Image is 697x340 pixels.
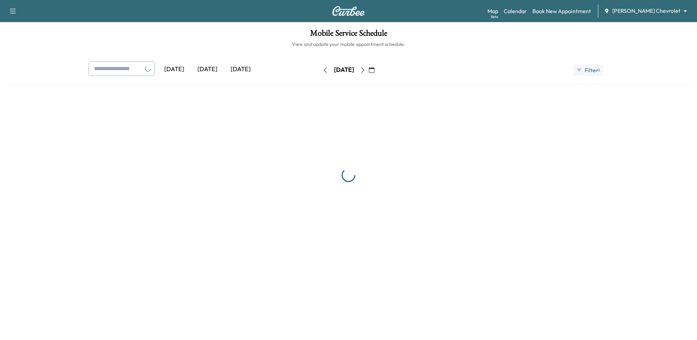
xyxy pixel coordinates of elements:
div: Beta [491,14,498,19]
div: [DATE] [158,62,191,77]
span: [PERSON_NAME] Chevrolet [612,7,680,15]
img: Curbee Logo [332,6,365,16]
h1: Mobile Service Schedule [7,29,690,41]
span: Filter [585,66,597,74]
a: MapBeta [487,7,498,15]
div: [DATE] [334,66,354,74]
div: [DATE] [224,62,257,77]
span: ● [597,68,598,72]
a: Calendar [504,7,527,15]
a: Book New Appointment [532,7,591,15]
button: Filter●1 [573,65,603,76]
h6: View and update your mobile appointment schedule. [7,41,690,48]
span: 1 [598,67,600,73]
div: [DATE] [191,62,224,77]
